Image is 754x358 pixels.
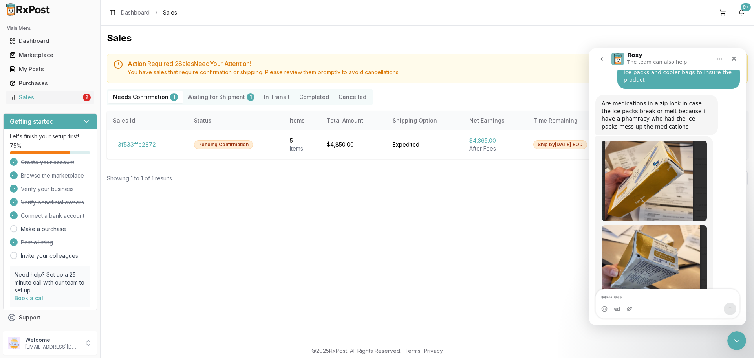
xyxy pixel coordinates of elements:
[424,347,443,354] a: Privacy
[21,252,78,260] a: Invite your colleagues
[83,94,91,101] div: 2
[3,325,97,339] button: Feedback
[295,91,334,103] button: Completed
[21,225,66,233] a: Make a purchase
[188,111,284,130] th: Status
[25,344,80,350] p: [EMAIL_ADDRESS][DOMAIN_NAME]
[21,212,84,220] span: Connect a bank account
[527,111,616,130] th: Time Remaining
[9,51,91,59] div: Marketplace
[7,241,150,254] textarea: Message…
[9,79,91,87] div: Purchases
[290,137,314,145] div: 5
[589,48,746,325] iframe: Intercom live chat
[25,257,31,264] button: Gif picker
[107,174,172,182] div: Showing 1 to 1 of 1 results
[21,239,53,246] span: Post a listing
[3,310,97,325] button: Support
[135,254,147,267] button: Send a message…
[6,62,94,76] a: My Posts
[21,198,84,206] span: Verify beneficial owners
[19,328,46,336] span: Feedback
[12,257,18,264] button: Emoji picker
[386,111,463,130] th: Shipping Option
[290,145,314,152] div: Item s
[128,61,741,67] h5: Action Required: 2 Sale s Need Your Attention!
[3,35,97,47] button: Dashboard
[404,347,421,354] a: Terms
[393,141,457,149] div: Expedited
[463,111,527,130] th: Net Earnings
[9,65,91,73] div: My Posts
[3,49,97,61] button: Marketplace
[469,145,521,152] div: After Fees
[15,295,45,301] a: Book a call
[8,337,20,349] img: User avatar
[21,172,84,180] span: Browse the marketplace
[21,185,74,193] span: Verify your business
[334,91,371,103] button: Cancelled
[183,91,259,103] button: Waiting for Shipment
[25,336,80,344] p: Welcome
[3,63,97,75] button: My Posts
[247,93,254,101] div: 1
[107,32,748,44] h1: Sales
[9,37,91,45] div: Dashboard
[735,6,748,19] button: 9+
[533,140,587,149] div: Ship by [DATE] EOD
[21,158,74,166] span: Create your account
[108,91,183,103] button: Needs Confirmation
[10,117,54,126] h3: Getting started
[741,3,751,11] div: 9+
[9,94,81,101] div: Sales
[727,331,746,350] iframe: Intercom live chat
[128,68,741,76] div: You have sales that require confirmation or shipping. Please review them promptly to avoid cancel...
[37,257,44,264] button: Upload attachment
[121,9,177,17] nav: breadcrumb
[6,76,94,90] a: Purchases
[259,91,295,103] button: In Transit
[6,25,94,31] h2: Main Menu
[194,140,253,149] div: Pending Confirmation
[469,137,521,145] div: $4,365.00
[6,90,94,105] a: Sales2
[6,88,151,325] div: Manuel says…
[170,93,178,101] div: 1
[10,132,90,140] p: Let's finish your setup first!
[121,9,150,17] a: Dashboard
[10,142,22,150] span: 75 %
[284,111,320,130] th: Items
[6,34,94,48] a: Dashboard
[3,3,53,16] img: RxPost Logo
[15,271,86,294] p: Need help? Set up a 25 minute call with our team to set up.
[320,111,386,130] th: Total Amount
[113,138,161,151] button: 3f533ffe2872
[163,9,177,17] span: Sales
[3,77,97,90] button: Purchases
[6,48,94,62] a: Marketplace
[107,111,188,130] th: Sales Id
[3,91,97,104] button: Sales2
[327,141,380,149] div: $4,850.00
